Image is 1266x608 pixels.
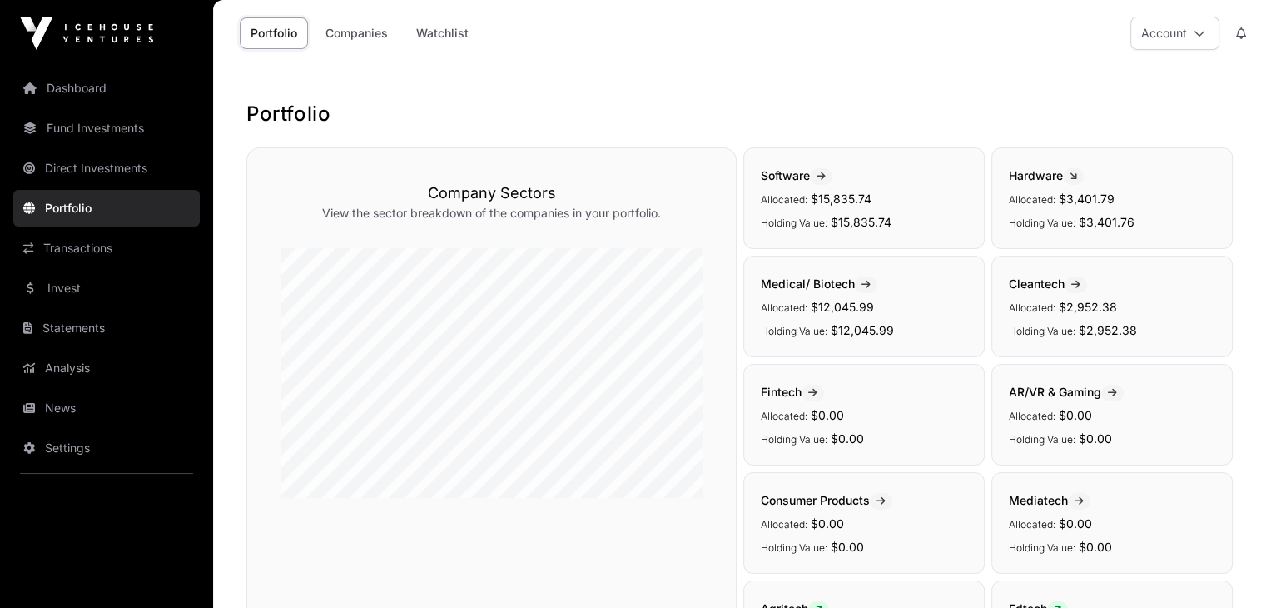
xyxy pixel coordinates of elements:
a: Direct Investments [13,150,200,187]
span: Allocated: [761,193,807,206]
span: $0.00 [831,431,864,446]
span: $12,045.99 [811,300,874,314]
a: News [13,390,200,426]
span: $3,401.76 [1079,215,1134,229]
span: Holding Value: [1009,325,1075,337]
span: Mediatech [1009,493,1090,507]
span: Allocated: [1009,410,1055,422]
p: View the sector breakdown of the companies in your portfolio. [281,205,703,222]
span: Holding Value: [761,433,827,446]
a: Transactions [13,230,200,267]
span: $2,952.38 [1079,323,1137,337]
span: $0.00 [811,408,844,422]
span: Allocated: [1009,302,1055,314]
a: Fund Investments [13,110,200,147]
span: Holding Value: [1009,217,1075,229]
span: Allocated: [761,410,807,422]
span: Holding Value: [1009,541,1075,554]
span: $0.00 [1079,540,1112,554]
span: Allocated: [761,302,807,314]
span: Hardware [1009,168,1084,182]
span: Medical/ Biotech [761,277,877,291]
span: Holding Value: [761,325,827,337]
span: Holding Value: [761,217,827,229]
span: AR/VR & Gaming [1009,385,1124,399]
a: Portfolio [240,17,308,49]
span: $12,045.99 [831,323,894,337]
span: $15,835.74 [831,215,891,229]
span: Consumer Products [761,493,892,507]
span: $15,835.74 [811,192,871,206]
a: Watchlist [405,17,479,49]
span: Cleantech [1009,277,1087,291]
span: $0.00 [831,540,864,554]
span: Allocated: [1009,518,1055,531]
a: Portfolio [13,190,200,227]
a: Statements [13,310,200,346]
a: Invest [13,270,200,306]
h3: Company Sectors [281,182,703,205]
a: Dashboard [13,70,200,107]
span: Holding Value: [1009,433,1075,446]
span: $2,952.38 [1059,300,1117,314]
span: Software [761,168,832,182]
a: Analysis [13,350,200,386]
span: $3,401.79 [1059,192,1115,206]
span: Holding Value: [761,541,827,554]
iframe: Chat Widget [1183,528,1266,608]
span: Allocated: [761,518,807,531]
a: Settings [13,430,200,466]
button: Account [1130,17,1219,50]
span: $0.00 [1059,516,1092,531]
span: $0.00 [811,516,844,531]
a: Companies [315,17,399,49]
span: $0.00 [1059,408,1092,422]
h1: Portfolio [246,101,1233,127]
span: Fintech [761,385,824,399]
span: Allocated: [1009,193,1055,206]
span: $0.00 [1079,431,1112,446]
img: Icehouse Ventures Logo [20,17,153,50]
